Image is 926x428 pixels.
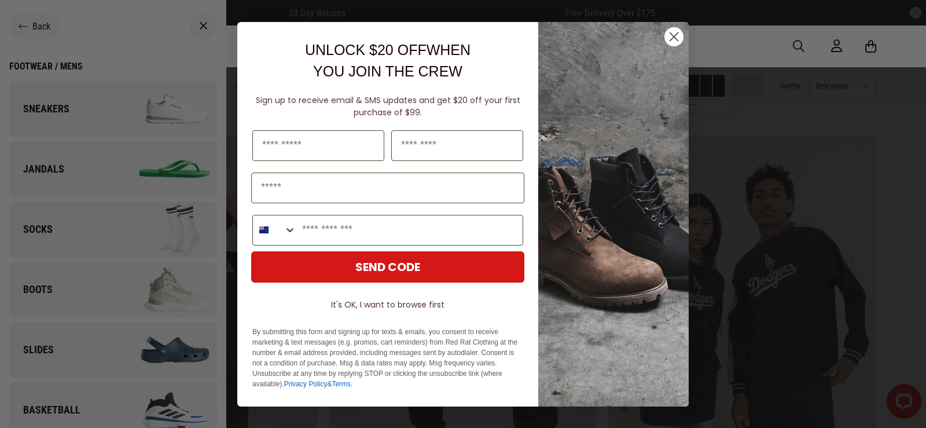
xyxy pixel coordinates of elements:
button: Search Countries [253,215,296,245]
span: YOU JOIN THE CREW [313,63,462,79]
button: SEND CODE [251,251,524,283]
button: It's OK, I want to browse first [251,294,524,315]
span: UNLOCK $20 OFF [305,42,427,58]
a: Privacy Policy [284,380,328,388]
button: Open LiveChat chat widget [9,5,44,39]
input: Email [251,173,524,203]
span: WHEN [427,42,471,58]
input: First Name [252,130,384,161]
span: Sign up to receive email & SMS updates and get $20 off your first purchase of $99. [256,94,520,118]
img: New Zealand [259,225,269,235]
p: By submitting this form and signing up for texts & emails, you consent to receive marketing & tex... [252,327,523,389]
button: Close dialog [664,27,684,47]
img: f7662613-148e-4c88-9575-6c6b5b55a647.jpeg [538,22,689,407]
a: Terms [332,380,351,388]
